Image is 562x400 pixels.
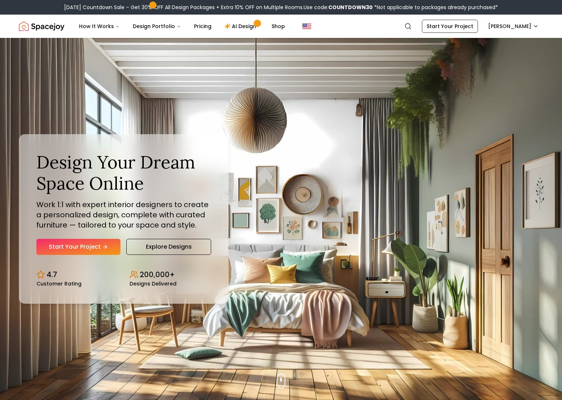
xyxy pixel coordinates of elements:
img: Spacejoy Logo [19,19,64,34]
b: COUNTDOWN30 [328,4,373,11]
a: Start Your Project [422,20,478,33]
a: Spacejoy [19,19,64,34]
button: Design Portfolio [127,19,187,34]
a: Explore Designs [126,239,211,255]
nav: Global [19,15,543,38]
a: Shop [266,19,291,34]
small: Designs Delivered [130,281,177,286]
span: *Not applicable to packages already purchased* [373,4,498,11]
a: Start Your Project [36,239,120,255]
p: 200,000+ [140,269,175,280]
img: United States [302,22,311,31]
span: Use code: [304,4,373,11]
small: Customer Rating [36,281,82,286]
h1: Design Your Dream Space Online [36,152,211,194]
button: [PERSON_NAME] [484,20,543,33]
nav: Main [73,19,291,34]
p: 4.7 [47,269,57,280]
a: AI Design [219,19,264,34]
div: [DATE] Countdown Sale – Get 30% OFF All Design Packages + Extra 10% OFF on Multiple Rooms. [64,4,498,11]
a: Pricing [188,19,217,34]
div: Design stats [36,264,211,286]
p: Work 1:1 with expert interior designers to create a personalized design, complete with curated fu... [36,199,211,230]
button: How It Works [73,19,126,34]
